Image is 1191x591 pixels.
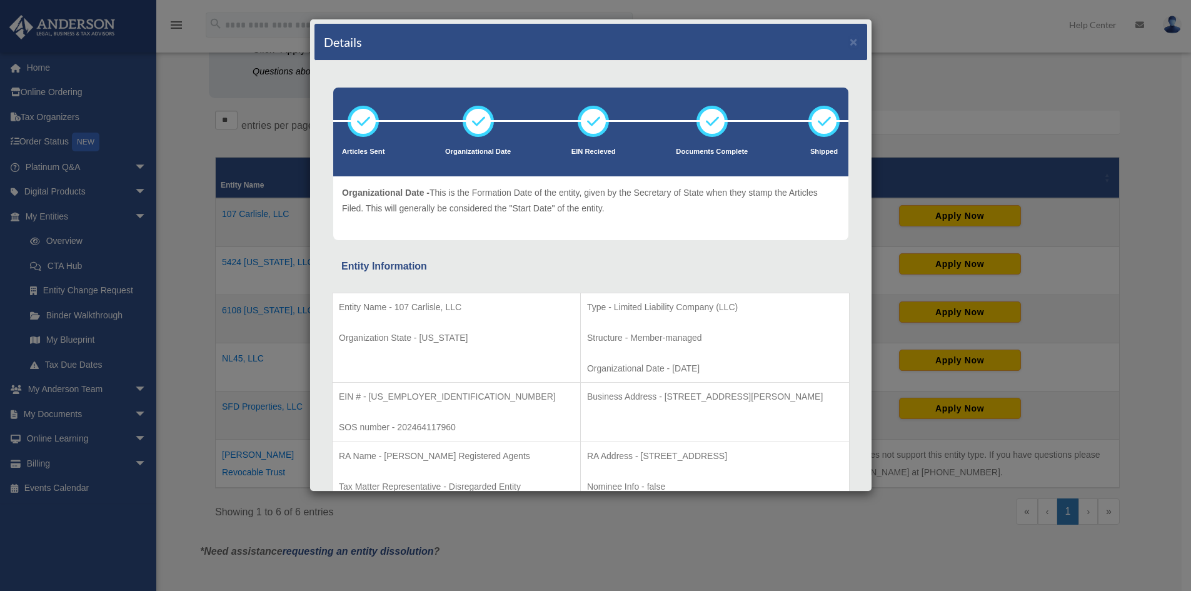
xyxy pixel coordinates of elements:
p: Business Address - [STREET_ADDRESS][PERSON_NAME] [587,389,843,405]
p: Organizational Date [445,146,511,158]
p: EIN # - [US_EMPLOYER_IDENTIFICATION_NUMBER] [339,389,574,405]
p: RA Address - [STREET_ADDRESS] [587,448,843,464]
p: Articles Sent [342,146,384,158]
p: Organization State - [US_STATE] [339,330,574,346]
p: EIN Recieved [571,146,616,158]
div: Entity Information [341,258,840,275]
p: Tax Matter Representative - Disregarded Entity [339,479,574,495]
p: Organizational Date - [DATE] [587,361,843,376]
p: Documents Complete [676,146,748,158]
p: SOS number - 202464117960 [339,420,574,435]
p: RA Name - [PERSON_NAME] Registered Agents [339,448,574,464]
p: Entity Name - 107 Carlisle, LLC [339,300,574,315]
p: Type - Limited Liability Company (LLC) [587,300,843,315]
p: This is the Formation Date of the entity, given by the Secretary of State when they stamp the Art... [342,185,840,216]
button: × [850,35,858,48]
p: Nominee Info - false [587,479,843,495]
p: Shipped [808,146,840,158]
p: Structure - Member-managed [587,330,843,346]
span: Organizational Date - [342,188,430,198]
h4: Details [324,33,362,51]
